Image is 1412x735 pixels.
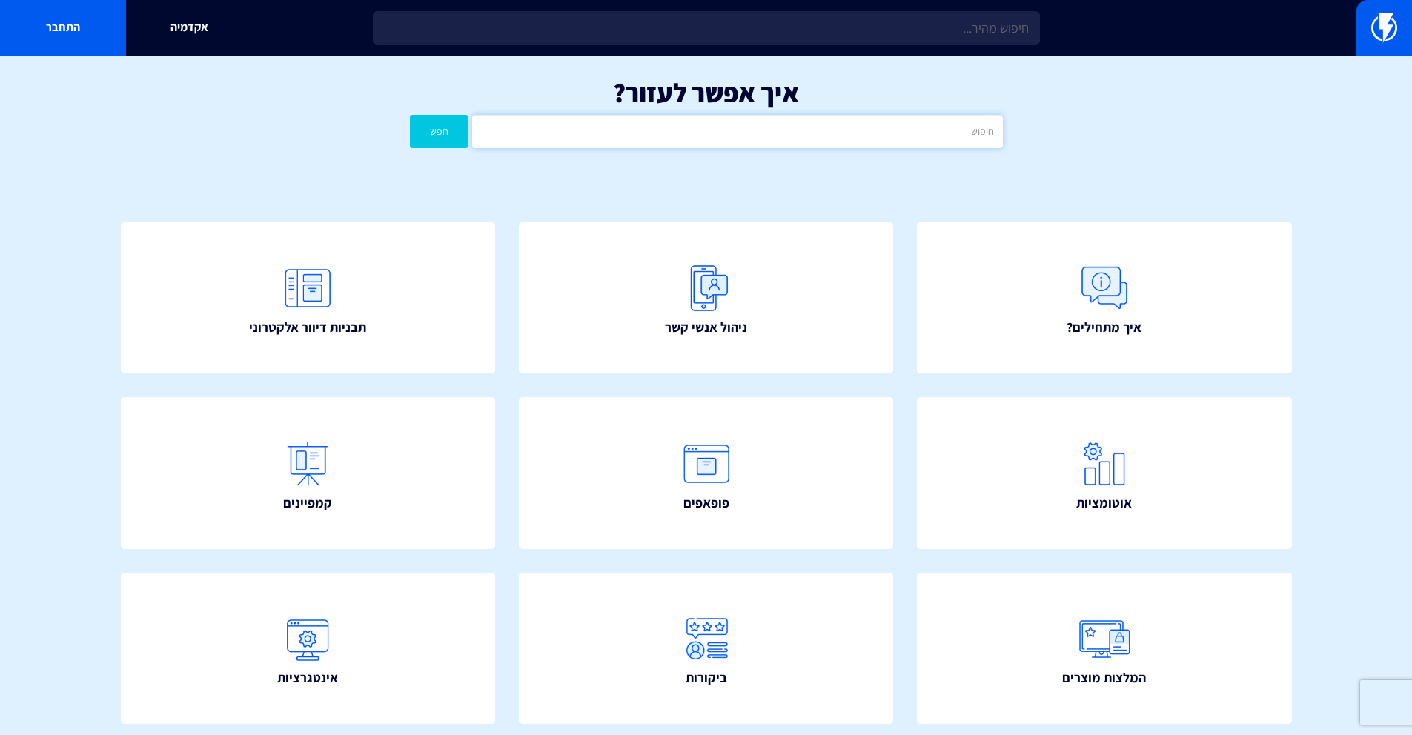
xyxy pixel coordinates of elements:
span: אוטומציות [1076,493,1132,513]
a: ביקורות [519,573,894,725]
span: קמפיינים [283,493,332,513]
a: אינטגרציות [121,573,496,725]
span: איך מתחילים? [1067,318,1141,337]
input: חיפוש [472,115,1002,148]
span: פופאפים [683,493,729,513]
input: חיפוש מהיר... [373,11,1040,45]
a: קמפיינים [121,397,496,549]
button: חפש [410,115,469,148]
span: המלצות מוצרים [1062,668,1146,688]
a: תבניות דיוור אלקטרוני [121,222,496,374]
span: ניהול אנשי קשר [665,318,747,337]
a: המלצות מוצרים [917,573,1292,725]
span: אינטגרציות [277,668,338,688]
a: אוטומציות [917,397,1292,549]
a: פופאפים [519,397,894,549]
h1: איך אפשר לעזור? [22,78,1390,107]
a: ניהול אנשי קשר [519,222,894,374]
span: ביקורות [686,668,727,688]
a: איך מתחילים? [917,222,1292,374]
span: תבניות דיוור אלקטרוני [249,318,366,337]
